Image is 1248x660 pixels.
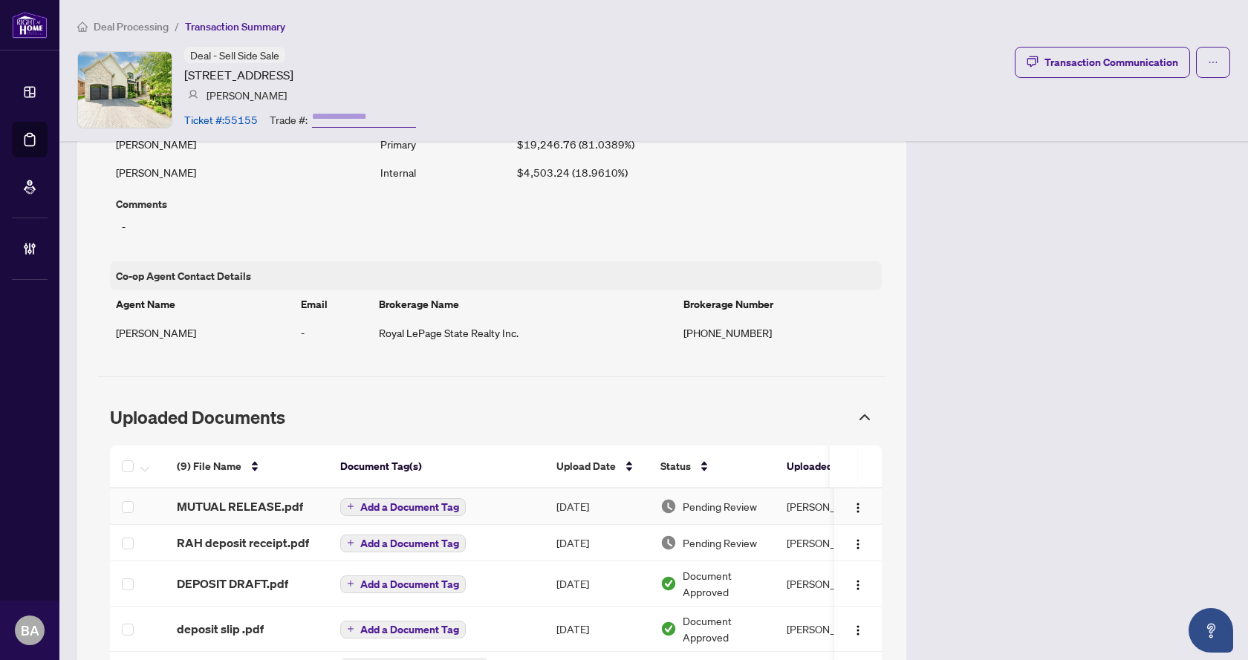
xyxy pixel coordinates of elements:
[775,607,886,652] td: [PERSON_NAME]
[1208,57,1218,68] span: ellipsis
[1015,47,1190,78] button: Transaction Communication
[360,624,459,635] span: Add a Document Tag
[775,561,886,607] td: [PERSON_NAME]
[12,11,48,39] img: logo
[360,538,459,549] span: Add a Document Tag
[94,20,169,33] span: Deal Processing
[852,538,864,550] img: Logo
[511,158,882,186] td: $4,503.24 (18.9610%)
[165,445,328,489] th: (9) File Name
[98,398,885,437] div: Uploaded Documents
[511,130,882,158] td: $19,246.76 (81.0389%)
[110,158,374,186] td: [PERSON_NAME]
[846,494,870,518] button: Logo
[340,621,466,638] button: Add a Document Tag
[374,130,511,158] td: Primary
[110,290,295,318] th: Agent Name
[328,445,545,489] th: Document Tag(s)
[175,18,179,35] li: /
[683,498,757,514] span: Pending Review
[347,580,354,587] span: plus
[683,612,763,645] span: Document Approved
[77,22,88,32] span: home
[347,539,354,546] span: plus
[177,620,264,638] span: deposit slip .pdf
[660,575,677,592] img: Document Status
[846,572,870,595] button: Logo
[846,617,870,641] button: Logo
[660,621,677,637] img: Document Status
[110,318,295,347] td: [PERSON_NAME]
[295,318,373,347] td: -
[775,525,886,561] td: [PERSON_NAME]
[545,489,649,525] td: [DATE]
[545,445,649,489] th: Upload Date
[373,290,677,318] th: Brokerage Name
[545,561,649,607] td: [DATE]
[1044,50,1178,74] div: Transaction Communication
[677,318,882,347] td: [PHONE_NUMBER]
[775,489,886,525] td: [PERSON_NAME]
[177,534,309,552] span: RAH deposit receipt.pdf
[110,406,285,428] span: Uploaded Documents
[852,579,864,591] img: Logo
[556,458,616,474] span: Upload Date
[360,502,459,512] span: Add a Document Tag
[184,111,258,128] article: Ticket #: 55155
[185,20,285,33] span: Transaction Summary
[373,318,677,347] td: Royal LePage State Realty Inc.
[110,130,374,158] td: [PERSON_NAME]
[347,503,354,510] span: plus
[660,535,677,551] img: Document Status
[340,535,466,552] button: Add a Document Tag
[545,607,649,652] td: [DATE]
[775,445,886,489] th: Uploaded By
[177,497,303,515] span: MUTUAL RELEASE.pdf
[190,48,279,62] span: Deal - Sell Side Sale
[677,290,882,318] th: Brokerage Number
[649,445,775,489] th: Status
[116,212,876,241] div: -
[852,624,864,636] img: Logo
[270,111,308,128] article: Trade #:
[116,267,251,284] article: Co-op Agent Contact Details
[374,158,511,186] td: Internal
[340,575,466,593] button: Add a Document Tag
[21,620,39,641] span: BA
[340,574,466,593] button: Add a Document Tag
[340,619,466,638] button: Add a Document Tag
[295,290,373,318] th: Email
[846,531,870,555] button: Logo
[340,497,466,516] button: Add a Document Tag
[545,525,649,561] td: [DATE]
[340,498,466,516] button: Add a Document Tag
[683,567,763,600] span: Document Approved
[660,498,677,514] img: Document Status
[683,535,757,551] span: Pending Review
[340,533,466,552] button: Add a Document Tag
[78,52,172,128] img: IMG-40760925_1.jpg
[660,458,691,474] span: Status
[188,90,198,100] img: svg%3e
[360,579,459,589] span: Add a Document Tag
[177,575,288,592] span: DEPOSIT DRAFT.pdf
[347,625,354,633] span: plus
[207,87,287,103] article: [PERSON_NAME]
[177,458,241,474] span: (9) File Name
[184,66,293,84] article: [STREET_ADDRESS]
[1189,608,1233,653] button: Open asap
[852,502,864,514] img: Logo
[116,195,876,212] article: Comments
